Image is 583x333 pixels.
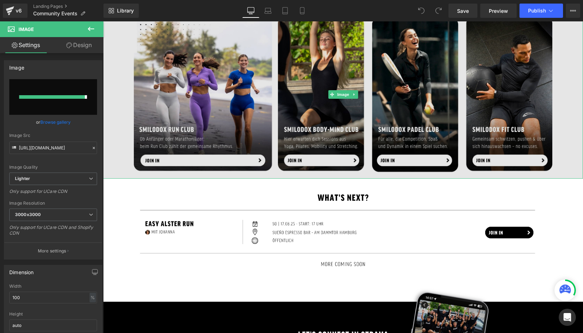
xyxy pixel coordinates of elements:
div: % [90,293,96,302]
div: Height [9,312,97,317]
span: Library [117,7,134,14]
span: Preview [489,7,508,15]
b: Lighter [15,176,30,181]
div: or [9,118,97,126]
div: Image Quality [9,165,97,170]
span: Image [19,26,34,32]
div: Only support for UCare CDN [9,189,97,199]
b: 3000x3000 [15,212,41,217]
input: auto [9,292,97,303]
a: New Library [103,4,139,18]
a: Expand / Collapse [247,69,255,77]
a: Landing Pages [33,4,103,9]
input: auto [9,319,97,331]
button: Undo [414,4,429,18]
span: Save [457,7,469,15]
a: Design [53,37,105,53]
div: Image Src [9,133,97,138]
div: Image Resolution [9,201,97,206]
button: More [566,4,580,18]
a: Mobile [294,4,311,18]
div: Only support for UCare CDN and Shopify CDN [9,225,97,241]
button: More settings [4,242,102,259]
button: Redo [431,4,446,18]
input: Link [9,142,97,154]
a: Laptop [259,4,277,18]
div: Dimension [9,265,34,275]
div: Image [9,61,24,71]
a: v6 [3,4,27,18]
div: Open Intercom Messenger [559,309,576,326]
span: Community Events [33,11,77,16]
p: More settings [38,248,66,254]
a: Tablet [277,4,294,18]
a: Browse gallery [40,116,71,128]
span: Image [233,69,248,77]
a: Preview [480,4,517,18]
a: Desktop [242,4,259,18]
div: Width [9,284,97,289]
button: Publish [519,4,563,18]
span: Publish [528,8,546,14]
div: v6 [14,6,23,15]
